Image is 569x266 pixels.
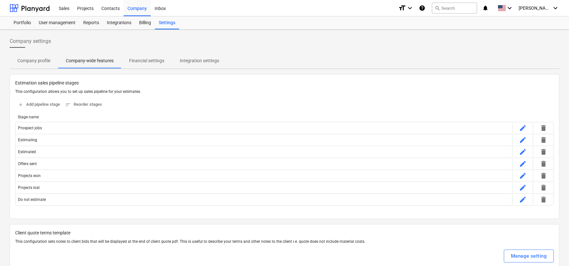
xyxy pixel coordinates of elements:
[519,160,527,168] span: edit
[432,3,477,14] button: Search
[540,184,547,192] span: delete
[15,80,554,86] p: Estimation sales pipeline stages
[18,102,24,108] span: add
[419,4,425,12] i: Knowledge base
[18,138,37,142] div: Estimating
[540,148,547,156] span: delete
[18,150,36,154] div: Estimated
[10,37,51,45] span: Company settings
[18,197,46,202] div: Do not estimate
[129,57,164,64] p: Financial settings
[103,16,135,29] a: Integrations
[180,57,219,64] p: Integration settings
[15,230,554,236] p: Client quote terms template
[519,124,527,132] span: edit
[15,100,63,110] button: Add pipeline stage
[65,102,71,108] span: sort
[504,250,554,262] button: Manage setting
[519,136,527,144] span: edit
[511,252,547,260] div: Manage setting
[18,115,510,119] div: Stage name
[406,4,414,12] i: keyboard_arrow_down
[519,5,551,11] span: [PERSON_NAME]
[18,162,37,166] div: Offers sent
[79,16,103,29] a: Reports
[18,185,40,190] div: Projects lost
[435,5,440,11] span: search
[15,239,554,244] p: This configuration sets notes to client bids that will be displayed at the end of client quote pd...
[552,4,559,12] i: keyboard_arrow_down
[398,4,406,12] i: format_size
[155,16,179,29] a: Settings
[17,57,50,64] p: Company profile
[66,57,114,64] p: Company-wide features
[63,100,105,110] button: Reorder stages
[540,124,547,132] span: delete
[482,4,489,12] i: notifications
[519,184,527,192] span: edit
[519,172,527,180] span: edit
[135,16,155,29] a: Billing
[65,101,102,108] span: Reorder stages
[506,4,513,12] i: keyboard_arrow_down
[540,196,547,203] span: delete
[18,173,41,178] div: Projects won
[10,16,35,29] a: Portfolio
[540,136,547,144] span: delete
[35,16,79,29] a: User management
[18,126,42,130] div: Prospect jobs
[18,101,60,108] span: Add pipeline stage
[540,172,547,180] span: delete
[15,89,554,94] p: This configuration allows you to set up sales pipeline for your estimates.
[519,196,527,203] span: edit
[519,148,527,156] span: edit
[537,235,569,266] iframe: Chat Widget
[540,160,547,168] span: delete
